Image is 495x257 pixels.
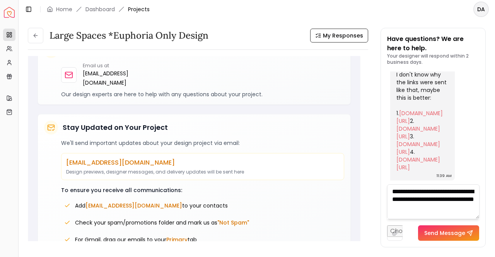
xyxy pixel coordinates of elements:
p: To ensure you receive all communications: [61,186,344,194]
h3: Large Spaces *Euphoria Only design [49,29,208,42]
p: Have questions? We are here to help. [387,34,479,53]
p: Our design experts are here to help with any questions about your project. [61,90,344,98]
p: We'll send important updates about your design project via email: [61,139,344,147]
p: Email us at [83,63,128,69]
h5: Stay Updated on Your Project [63,122,168,133]
div: I don't know why the links were sent like that, maybe this is better: 1. 2. 3. 4. [396,71,447,171]
span: My Responses [323,32,363,39]
p: Your designer will respond within 2 business days. [387,53,479,65]
a: Dashboard [85,5,115,13]
button: Send Message [418,225,479,241]
a: [DOMAIN_NAME][URL] [396,140,440,156]
span: Primary [166,236,188,243]
a: [EMAIL_ADDRESS][DOMAIN_NAME] [83,69,128,87]
a: [DOMAIN_NAME][URL] [396,109,443,125]
p: Design previews, designer messages, and delivery updates will be sent here [66,169,339,175]
nav: breadcrumb [47,5,150,13]
img: Spacejoy Logo [4,7,15,18]
span: Projects [128,5,150,13]
span: DA [474,2,488,16]
div: 11:39 AM [437,172,452,180]
span: [EMAIL_ADDRESS][DOMAIN_NAME] [85,202,182,209]
p: [EMAIL_ADDRESS][DOMAIN_NAME] [66,158,339,167]
span: Add to your contacts [75,202,228,209]
button: DA [473,2,489,17]
span: For Gmail, drag our emails to your tab [75,236,197,243]
a: [DOMAIN_NAME][URL] [396,156,440,171]
a: [DOMAIN_NAME][URL] [396,125,440,140]
button: My Responses [310,29,368,43]
a: Home [56,5,72,13]
a: Spacejoy [4,7,15,18]
span: "Not Spam" [217,219,249,226]
span: Check your spam/promotions folder and mark us as [75,219,249,226]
